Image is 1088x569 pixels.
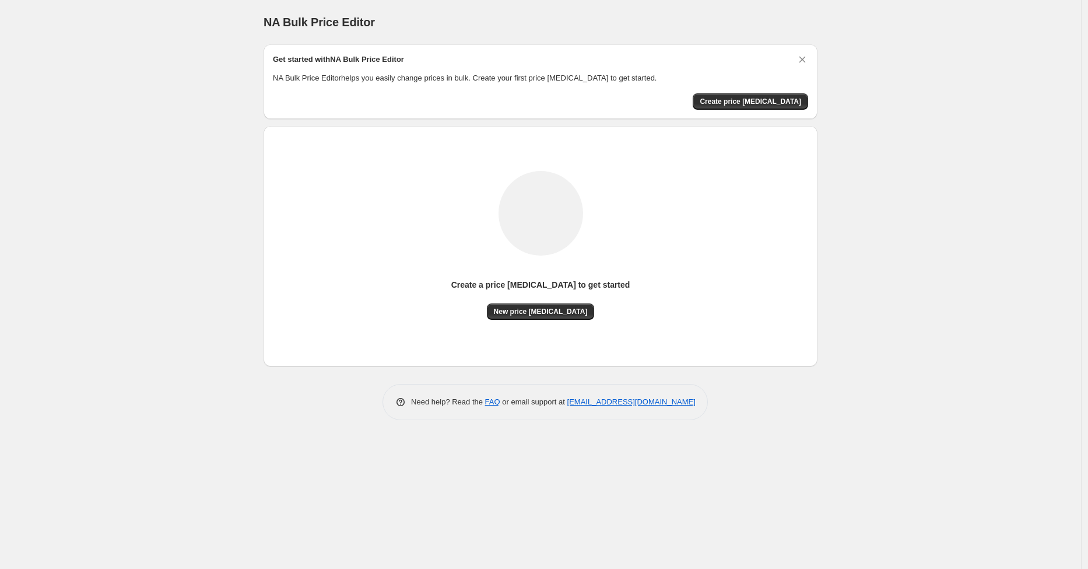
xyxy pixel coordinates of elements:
span: New price [MEDICAL_DATA] [494,307,588,316]
button: New price [MEDICAL_DATA] [487,303,595,320]
span: Create price [MEDICAL_DATA] [700,97,801,106]
p: Create a price [MEDICAL_DATA] to get started [451,279,630,291]
span: Need help? Read the [411,397,485,406]
button: Create price change job [693,93,808,110]
a: FAQ [485,397,500,406]
span: NA Bulk Price Editor [264,16,375,29]
button: Dismiss card [796,54,808,65]
p: NA Bulk Price Editor helps you easily change prices in bulk. Create your first price [MEDICAL_DAT... [273,72,808,84]
a: [EMAIL_ADDRESS][DOMAIN_NAME] [567,397,696,406]
span: or email support at [500,397,567,406]
h2: Get started with NA Bulk Price Editor [273,54,404,65]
